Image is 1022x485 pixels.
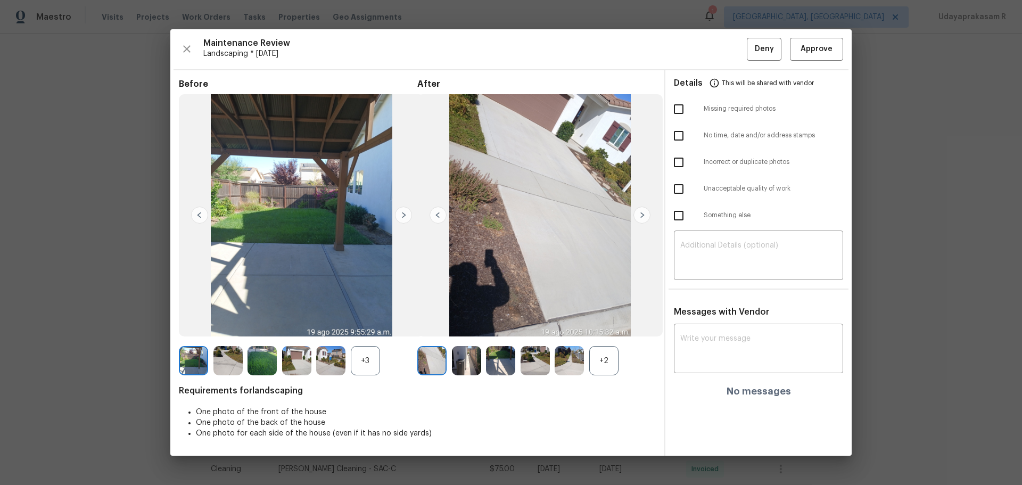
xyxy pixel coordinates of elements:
span: Approve [801,43,833,56]
span: This will be shared with vendor [722,70,814,96]
button: Approve [790,38,843,61]
span: Details [674,70,703,96]
div: Missing required photos [665,96,852,122]
span: Maintenance Review [203,38,747,48]
div: No time, date and/or address stamps [665,122,852,149]
div: +3 [351,346,380,375]
li: One photo for each side of the house (even if it has no side yards) [196,428,656,439]
span: Missing required photos [704,104,843,113]
span: Messages with Vendor [674,308,769,316]
li: One photo of the front of the house [196,407,656,417]
button: Deny [747,38,781,61]
img: left-chevron-button-url [191,207,208,224]
div: Incorrect or duplicate photos [665,149,852,176]
span: Landscaping * [DATE] [203,48,747,59]
span: No time, date and/or address stamps [704,131,843,140]
img: right-chevron-button-url [395,207,412,224]
span: Unacceptable quality of work [704,184,843,193]
div: +2 [589,346,619,375]
span: Before [179,79,417,89]
div: Unacceptable quality of work [665,176,852,202]
img: left-chevron-button-url [430,207,447,224]
li: One photo of the back of the house [196,417,656,428]
span: Something else [704,211,843,220]
span: After [417,79,656,89]
span: Requirements for landscaping [179,385,656,396]
span: Incorrect or duplicate photos [704,158,843,167]
span: Deny [755,43,774,56]
div: Something else [665,202,852,229]
h4: No messages [727,386,791,397]
img: right-chevron-button-url [633,207,650,224]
